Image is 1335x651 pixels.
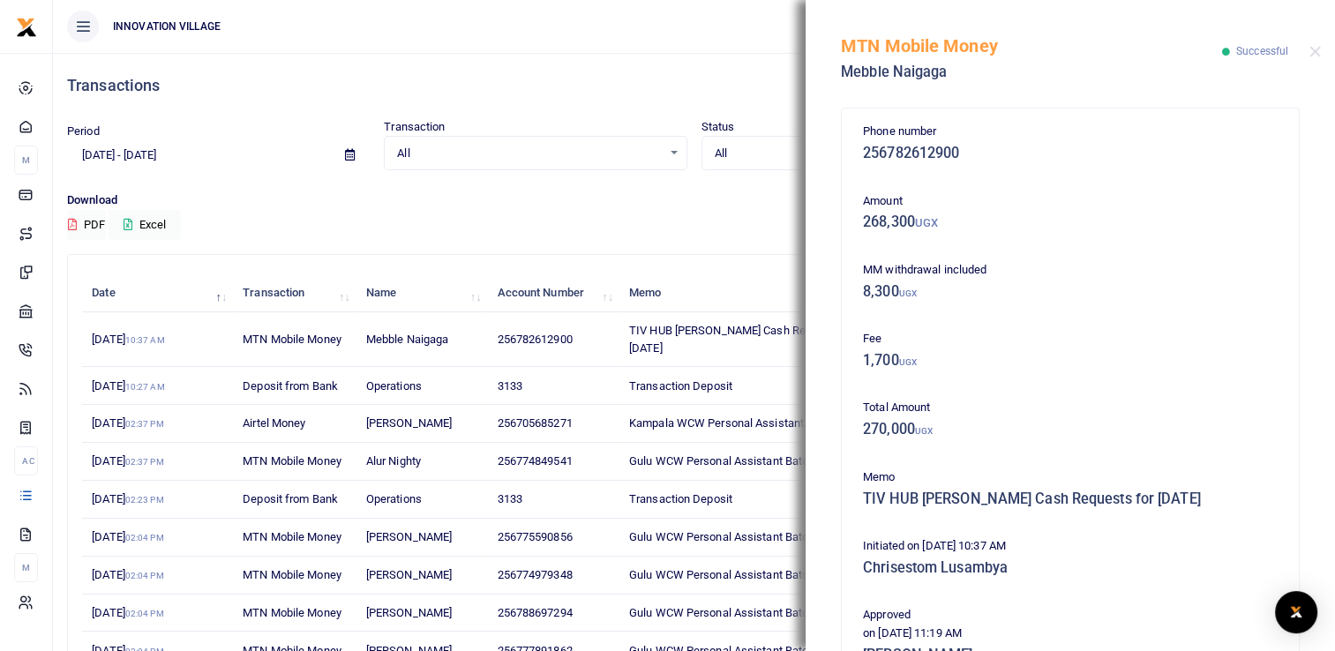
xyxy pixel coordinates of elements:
span: 256788697294 [497,606,572,619]
span: All [397,145,661,162]
a: logo-small logo-large logo-large [16,19,37,33]
small: UGX [899,357,917,367]
span: [DATE] [92,492,163,505]
span: [DATE] [92,333,164,346]
h5: 1,700 [863,352,1278,370]
span: [PERSON_NAME] [366,530,452,543]
span: MTN Mobile Money [243,530,341,543]
th: Account Number: activate to sort column ascending [487,274,619,312]
h5: TIV HUB [PERSON_NAME] Cash Requests for [DATE] [863,490,1278,508]
th: Date: activate to sort column descending [82,274,233,312]
span: INNOVATION VILLAGE [106,19,228,34]
span: 256775590856 [497,530,572,543]
li: Ac [14,446,38,475]
span: Operations [366,379,422,393]
h5: 8,300 [863,283,1278,301]
h5: Mebble Naigaga [841,64,1222,81]
span: Kampala WCW Personal Assistant Batch 4 [629,416,845,430]
span: Transaction Deposit [629,492,732,505]
small: 02:37 PM [125,457,164,467]
p: Fee [863,330,1278,348]
span: 256782612900 [497,333,572,346]
p: Total Amount [863,399,1278,417]
span: MTN Mobile Money [243,606,341,619]
th: Transaction: activate to sort column ascending [233,274,356,312]
span: MTN Mobile Money [243,333,341,346]
img: logo-small [16,17,37,38]
label: Period [67,123,100,140]
span: [DATE] [92,454,163,468]
p: Download [67,191,1321,210]
span: [DATE] [92,379,164,393]
span: [DATE] [92,568,163,581]
span: MTN Mobile Money [243,454,341,468]
span: 256774849541 [497,454,572,468]
small: 02:04 PM [125,609,164,618]
span: TIV HUB [PERSON_NAME] Cash Requests for [DATE] [629,324,858,355]
span: Airtel Money [243,416,305,430]
span: Transaction Deposit [629,379,732,393]
li: M [14,146,38,175]
span: 3133 [497,379,521,393]
h5: 270,000 [863,421,1278,438]
span: Deposit from Bank [243,379,338,393]
h5: 256782612900 [863,145,1278,162]
small: 10:37 AM [125,335,165,345]
p: MM withdrawal included [863,261,1278,280]
span: 3133 [497,492,521,505]
small: UGX [915,216,938,229]
span: Successful [1236,45,1288,57]
small: 02:04 PM [125,571,164,580]
div: Open Intercom Messenger [1275,591,1317,633]
button: Excel [109,210,181,240]
span: Mebble Naigaga [366,333,448,346]
span: Deposit from Bank [243,492,338,505]
span: 256705685271 [497,416,572,430]
span: [PERSON_NAME] [366,416,452,430]
th: Name: activate to sort column ascending [356,274,488,312]
h5: MTN Mobile Money [841,35,1222,56]
span: Gulu WCW Personal Assistant Batch 4 [629,454,824,468]
p: Phone number [863,123,1278,141]
label: Status [701,118,735,136]
span: [DATE] [92,530,163,543]
span: Gulu WCW Personal Assistant Batch 4 [629,568,824,581]
span: Gulu WCW Personal Assistant Batch 4 [629,606,824,619]
small: 02:23 PM [125,495,164,505]
span: [DATE] [92,606,163,619]
button: PDF [67,210,106,240]
span: MTN Mobile Money [243,568,341,581]
small: UGX [915,426,933,436]
button: Close [1309,46,1321,57]
th: Memo: activate to sort column ascending [619,274,899,312]
h5: Chrisestom Lusambya [863,559,1278,577]
span: All [715,145,979,162]
h5: 268,300 [863,213,1278,231]
span: [PERSON_NAME] [366,568,452,581]
small: 02:37 PM [125,419,164,429]
p: Memo [863,468,1278,487]
label: Transaction [384,118,445,136]
h4: Transactions [67,76,1321,95]
small: 02:04 PM [125,533,164,542]
span: [DATE] [92,416,163,430]
small: UGX [899,288,917,298]
span: Operations [366,492,422,505]
p: Amount [863,192,1278,211]
span: [PERSON_NAME] [366,606,452,619]
small: 10:27 AM [125,382,165,392]
span: 256774979348 [497,568,572,581]
p: on [DATE] 11:19 AM [863,625,1278,643]
span: Alur Nighty [366,454,421,468]
input: select period [67,140,331,170]
p: Approved [863,606,1278,625]
li: M [14,553,38,582]
span: Gulu WCW Personal Assistant Batch 4 [629,530,824,543]
p: Initiated on [DATE] 10:37 AM [863,537,1278,556]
